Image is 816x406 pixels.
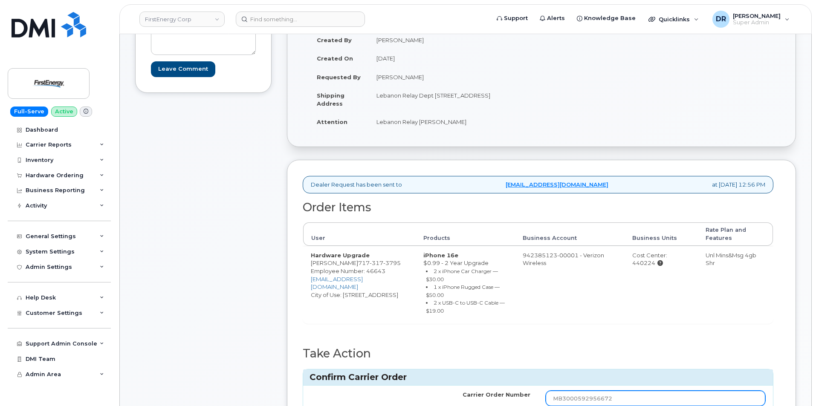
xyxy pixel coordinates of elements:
[416,246,515,324] td: $0.99 - 2 Year Upgrade
[506,181,608,189] a: [EMAIL_ADDRESS][DOMAIN_NAME]
[491,10,534,27] a: Support
[369,86,535,112] td: Lebanon Relay Dept [STREET_ADDRESS]
[632,251,690,267] div: Cost Center: 440224
[515,246,625,324] td: 942385123-00001 - Verizon Wireless
[303,222,416,246] th: User
[733,12,781,19] span: [PERSON_NAME]
[659,16,690,23] span: Quicklinks
[733,19,781,26] span: Super Admin
[423,252,458,259] strong: iPhone 16e
[383,259,401,266] span: 3795
[317,55,353,62] strong: Created On
[571,10,642,27] a: Knowledge Base
[642,11,705,28] div: Quicklinks
[426,299,505,314] small: 2 x USB-C to USB-C Cable — $19.00
[358,259,401,266] span: 717
[303,347,773,360] h2: Take Action
[310,371,767,383] h3: Confirm Carrier Order
[698,246,773,324] td: Unl Mins&Msg 4gb Shr
[370,259,383,266] span: 317
[311,252,370,259] strong: Hardware Upgrade
[426,284,500,298] small: 1 x iPhone Rugged Case — $50.00
[504,14,528,23] span: Support
[317,74,361,81] strong: Requested By
[369,112,535,131] td: Lebanon Relay [PERSON_NAME]
[311,276,363,291] a: [EMAIL_ADDRESS][DOMAIN_NAME]
[369,31,535,49] td: [PERSON_NAME]
[317,37,352,43] strong: Created By
[534,10,571,27] a: Alerts
[317,118,347,125] strong: Attention
[463,391,530,399] label: Carrier Order Number
[303,176,773,193] div: Dealer Request has been sent to at [DATE] 12:56 PM
[303,246,416,324] td: [PERSON_NAME] City of Use: [STREET_ADDRESS]
[547,14,565,23] span: Alerts
[716,14,726,24] span: DR
[584,14,636,23] span: Knowledge Base
[311,268,385,274] span: Employee Number: 46643
[303,201,773,214] h2: Order Items
[236,12,365,27] input: Find something...
[416,222,515,246] th: Products
[139,12,225,27] a: FirstEnergy Corp
[369,49,535,68] td: [DATE]
[625,222,698,246] th: Business Units
[779,369,810,400] iframe: Messenger Launcher
[317,92,344,107] strong: Shipping Address
[426,268,498,282] small: 2 x iPhone Car Charger — $30.00
[698,222,773,246] th: Rate Plan and Features
[706,11,796,28] div: Dori Ripley
[515,222,625,246] th: Business Account
[151,61,215,77] input: Leave Comment
[369,68,535,86] td: [PERSON_NAME]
